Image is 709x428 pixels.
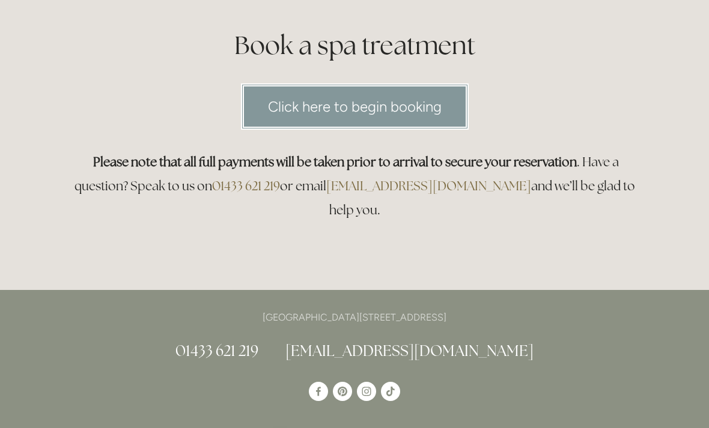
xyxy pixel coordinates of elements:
p: [GEOGRAPHIC_DATA][STREET_ADDRESS] [67,309,642,325]
a: Instagram [357,382,376,401]
a: Pinterest [333,382,352,401]
a: [EMAIL_ADDRESS][DOMAIN_NAME] [285,341,534,360]
a: Click here to begin booking [241,83,469,130]
a: 01433 621 219 [212,178,280,194]
a: 01433 621 219 [175,341,258,360]
h3: . Have a question? Speak to us on or email and we’ll be glad to help you. [67,150,642,222]
h1: Book a spa treatment [67,28,642,63]
a: Losehill House Hotel & Spa [309,382,328,401]
a: [EMAIL_ADDRESS][DOMAIN_NAME] [326,178,531,194]
a: TikTok [381,382,400,401]
strong: Please note that all full payments will be taken prior to arrival to secure your reservation [93,154,577,170]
